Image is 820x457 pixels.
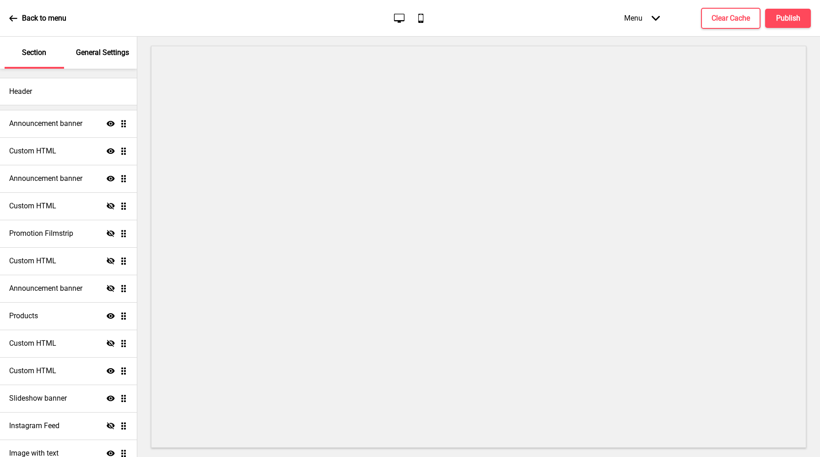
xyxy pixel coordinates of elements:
h4: Announcement banner [9,119,82,129]
h4: Slideshow banner [9,393,67,403]
h4: Custom HTML [9,256,56,266]
h4: Header [9,87,32,97]
div: Menu [615,5,669,32]
h4: Announcement banner [9,283,82,294]
h4: Custom HTML [9,338,56,348]
h4: Custom HTML [9,366,56,376]
a: Back to menu [9,6,66,31]
h4: Custom HTML [9,146,56,156]
h4: Custom HTML [9,201,56,211]
h4: Products [9,311,38,321]
p: General Settings [76,48,129,58]
button: Clear Cache [701,8,761,29]
h4: Announcement banner [9,174,82,184]
h4: Promotion Filmstrip [9,228,73,239]
h4: Instagram Feed [9,421,59,431]
h4: Clear Cache [712,13,750,23]
h4: Publish [776,13,800,23]
p: Section [22,48,46,58]
button: Publish [765,9,811,28]
p: Back to menu [22,13,66,23]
